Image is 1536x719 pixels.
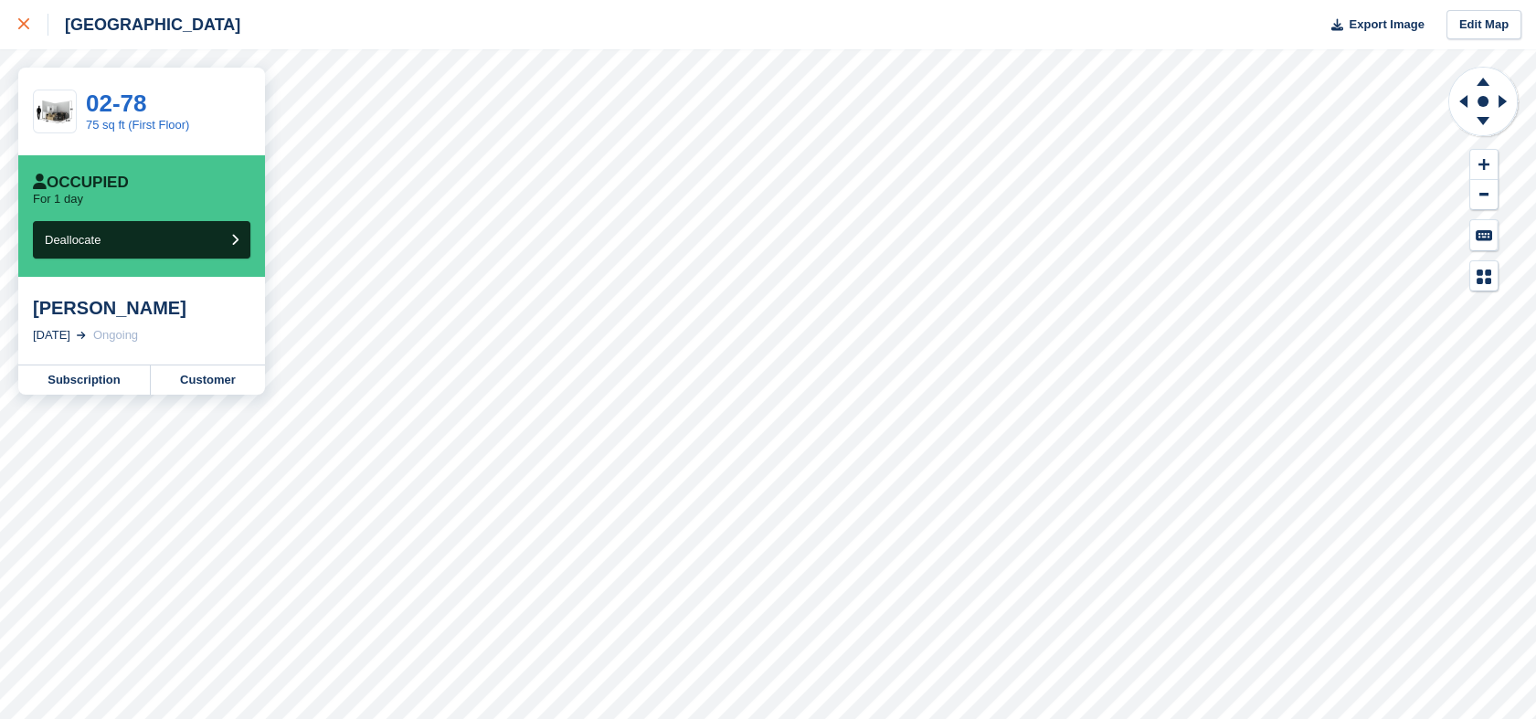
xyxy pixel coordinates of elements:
[86,90,147,117] a: 02-78
[1349,16,1424,34] span: Export Image
[34,96,76,128] img: 75.jpg
[33,192,83,206] p: For 1 day
[48,14,240,36] div: [GEOGRAPHIC_DATA]
[77,332,86,339] img: arrow-right-light-icn-cde0832a797a2874e46488d9cf13f60e5c3a73dbe684e267c42b8395dfbc2abf.svg
[33,221,250,259] button: Deallocate
[93,326,138,344] div: Ongoing
[1470,150,1498,180] button: Zoom In
[18,365,151,395] a: Subscription
[33,174,129,192] div: Occupied
[151,365,265,395] a: Customer
[1470,220,1498,250] button: Keyboard Shortcuts
[1320,10,1425,40] button: Export Image
[1470,261,1498,291] button: Map Legend
[45,233,101,247] span: Deallocate
[1446,10,1521,40] a: Edit Map
[86,118,189,132] a: 75 sq ft (First Floor)
[1470,180,1498,210] button: Zoom Out
[33,326,70,344] div: [DATE]
[33,297,250,319] div: [PERSON_NAME]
